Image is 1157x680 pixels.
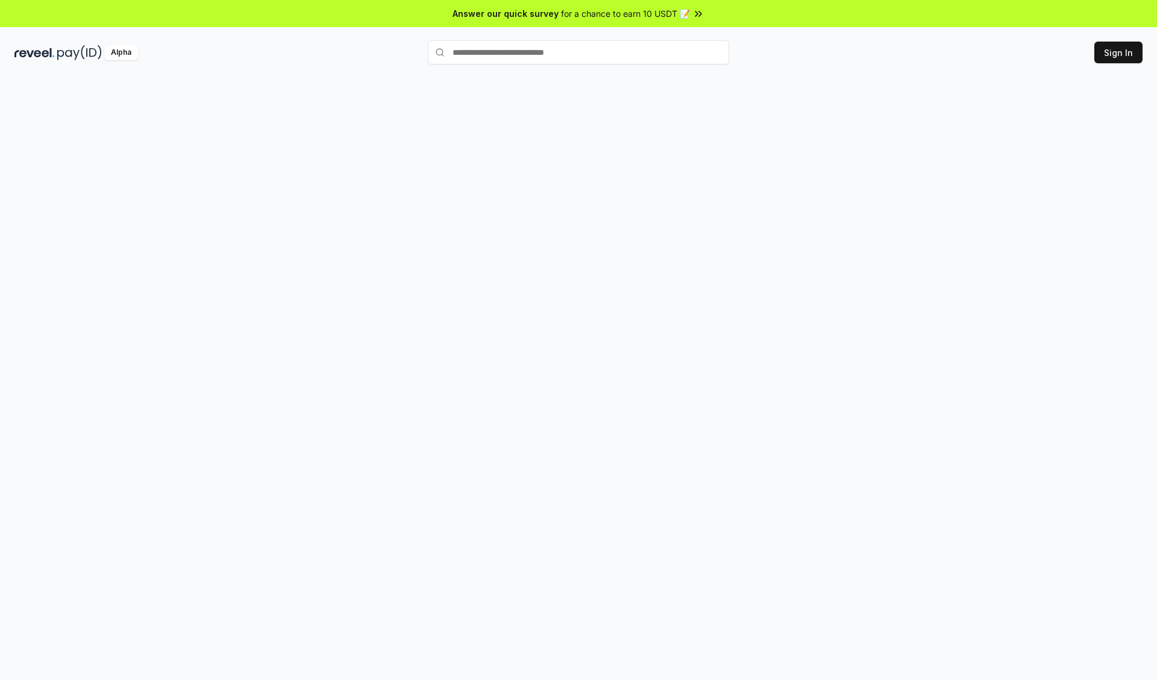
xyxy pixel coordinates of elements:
span: for a chance to earn 10 USDT 📝 [561,7,690,20]
img: reveel_dark [14,45,55,60]
button: Sign In [1094,42,1143,63]
img: pay_id [57,45,102,60]
span: Answer our quick survey [453,7,559,20]
div: Alpha [104,45,138,60]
